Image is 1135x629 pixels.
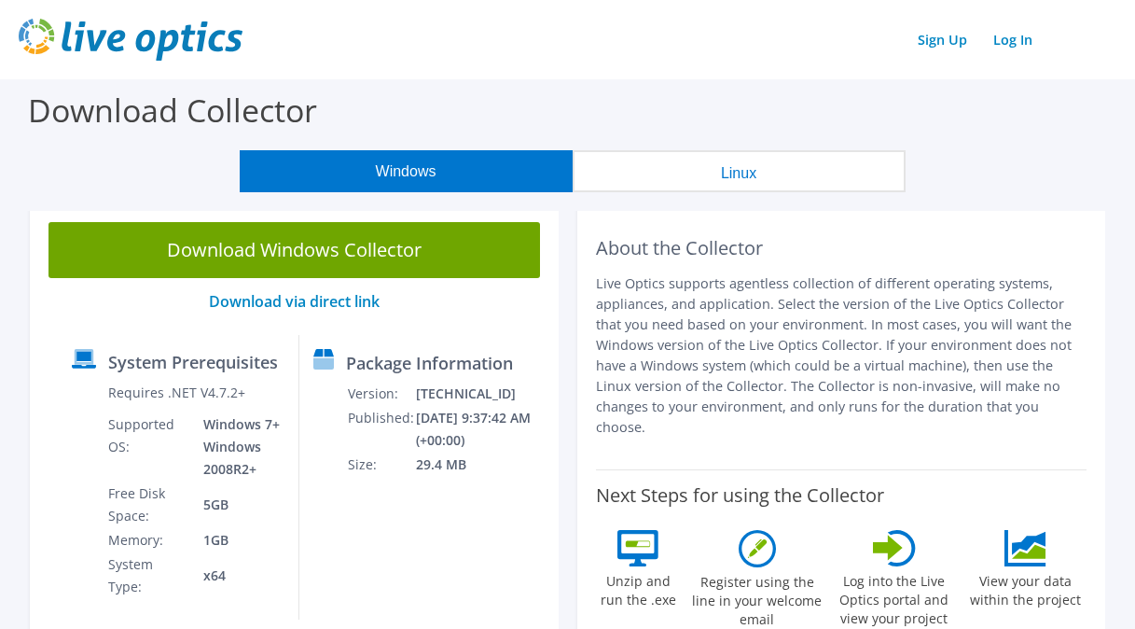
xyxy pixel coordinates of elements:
a: Download Windows Collector [48,222,540,278]
a: Download via direct link [209,291,380,312]
label: Package Information [346,354,513,372]
label: Unzip and run the .exe [596,566,682,609]
td: Free Disk Space: [107,482,189,528]
td: Published: [347,406,415,453]
td: x64 [189,552,284,599]
button: Windows [240,150,573,192]
td: Windows 7+ Windows 2008R2+ [189,412,284,482]
button: Linux [573,150,906,192]
td: [TECHNICAL_ID] [415,382,550,406]
label: Download Collector [28,89,317,132]
img: live_optics_svg.svg [19,19,242,61]
a: Sign Up [908,26,976,53]
td: Version: [347,382,415,406]
label: Requires .NET V4.7.2+ [108,384,245,402]
h2: About the Collector [596,237,1087,259]
label: Register using the line in your welcome email [691,567,824,629]
td: 5GB [189,482,284,528]
td: [DATE] 9:37:42 AM (+00:00) [415,406,550,453]
a: Log In [984,26,1042,53]
td: 1GB [189,528,284,552]
label: System Prerequisites [108,353,278,371]
label: Log into the Live Optics portal and view your project [833,566,955,628]
label: Next Steps for using the Collector [596,484,884,507]
label: View your data within the project [964,566,1087,609]
td: Size: [347,453,415,477]
td: Memory: [107,528,189,552]
p: Live Optics supports agentless collection of different operating systems, appliances, and applica... [596,273,1087,438]
td: System Type: [107,552,189,599]
td: 29.4 MB [415,453,550,477]
td: Supported OS: [107,412,189,482]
